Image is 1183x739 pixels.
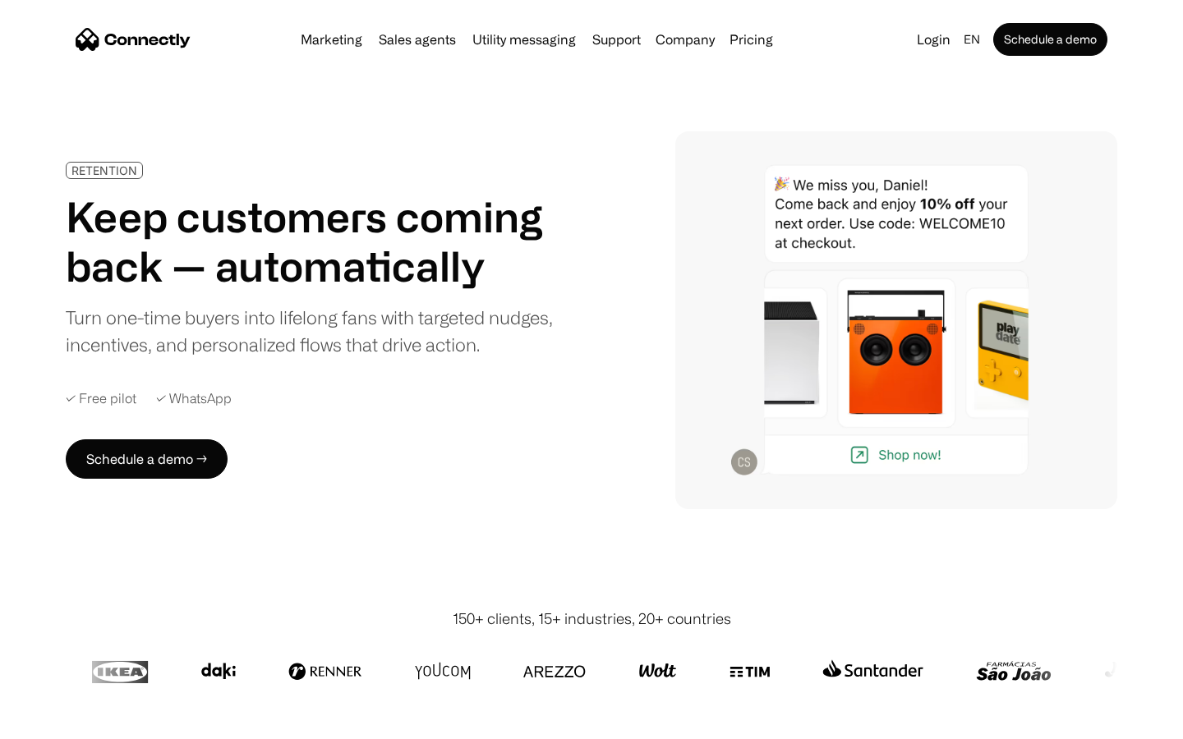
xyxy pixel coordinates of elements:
[372,33,463,46] a: Sales agents
[66,391,136,406] div: ✓ Free pilot
[453,608,731,630] div: 150+ clients, 15+ industries, 20+ countries
[66,439,228,479] a: Schedule a demo →
[71,164,137,177] div: RETENTION
[723,33,780,46] a: Pricing
[66,192,565,291] h1: Keep customers coming back — automatically
[16,709,99,733] aside: Language selected: English
[586,33,647,46] a: Support
[66,304,565,358] div: Turn one-time buyers into lifelong fans with targeted nudges, incentives, and personalized flows ...
[466,33,582,46] a: Utility messaging
[294,33,369,46] a: Marketing
[156,391,232,406] div: ✓ WhatsApp
[964,28,980,51] div: en
[910,28,957,51] a: Login
[656,28,715,51] div: Company
[33,710,99,733] ul: Language list
[993,23,1107,56] a: Schedule a demo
